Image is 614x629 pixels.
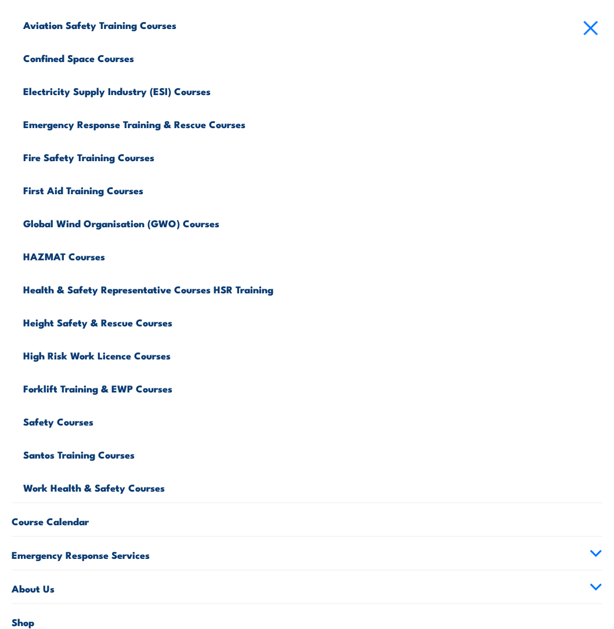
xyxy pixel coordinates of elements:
[23,139,602,172] a: Fire Safety Training Courses
[23,73,602,106] a: Electricity Supply Industry (ESI) Courses
[23,106,602,139] a: Emergency Response Training & Rescue Courses
[23,271,602,304] a: Health & Safety Representative Courses HSR Training
[23,172,602,205] a: First Aid Training Courses
[23,403,602,437] a: Safety Courses
[23,238,602,271] a: HAZMAT Courses
[12,503,602,536] a: Course Calendar
[12,570,602,603] a: About Us
[23,7,602,40] a: Aviation Safety Training Courses
[23,337,602,370] a: High Risk Work Licence Courses
[23,370,602,403] a: Forklift Training & EWP Courses
[12,537,602,570] a: Emergency Response Services
[23,205,602,238] a: Global Wind Organisation (GWO) Courses
[23,304,602,337] a: Height Safety & Rescue Courses
[23,437,602,470] a: Santos Training Courses
[23,40,602,73] a: Confined Space Courses
[23,470,602,503] a: Work Health & Safety Courses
